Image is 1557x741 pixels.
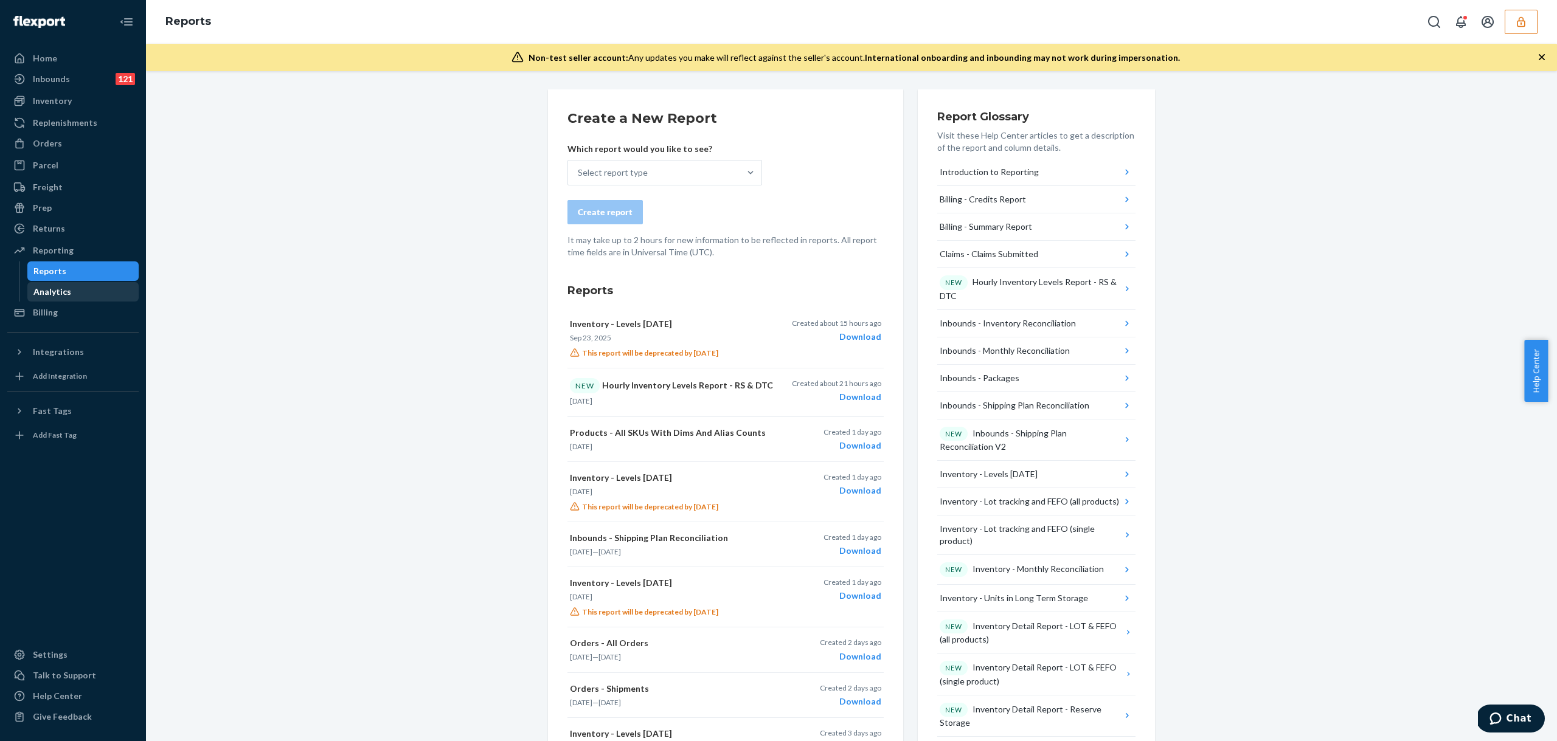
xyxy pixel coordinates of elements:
p: Created 2 days ago [820,637,881,647]
button: Help Center [1524,340,1548,402]
div: Freight [33,181,63,193]
a: Add Integration [7,367,139,386]
button: Open notifications [1449,10,1473,34]
span: International onboarding and inbounding may not work during impersonation. [865,52,1180,63]
p: Created about 15 hours ago [792,318,881,328]
div: Add Integration [33,371,87,381]
div: Inbounds - Packages [940,372,1019,384]
button: NEWInbounds - Shipping Plan Reconciliation V2 [937,419,1136,461]
a: Parcel [7,156,139,175]
button: Give Feedback [7,707,139,726]
button: Inventory - Levels [DATE] [937,461,1136,488]
button: Create report [567,200,643,224]
div: Billing - Credits Report [940,193,1026,205]
span: Non-test seller account: [529,52,628,63]
div: Download [792,391,881,403]
p: Inventory - Levels [DATE] [570,577,775,589]
a: Inbounds121 [7,69,139,89]
a: Analytics [27,282,139,302]
div: Download [820,695,881,708]
div: Settings [33,649,68,661]
p: — [570,697,775,708]
div: Inventory [33,95,72,107]
button: Orders - Shipments[DATE]—[DATE]Created 2 days agoDownload [567,673,884,718]
a: Reporting [7,241,139,260]
p: Products - All SKUs With Dims And Alias Counts [570,427,775,439]
div: Prep [33,202,52,214]
div: Replenishments [33,117,97,129]
p: Orders - All Orders [570,637,775,649]
div: Inbounds - Shipping Plan Reconciliation V2 [940,427,1122,453]
button: NEWHourly Inventory Levels Report - RS & DTC [937,268,1136,310]
div: Returns [33,222,65,235]
time: [DATE] [598,547,621,556]
time: [DATE] [570,487,592,496]
button: Fast Tags [7,401,139,421]
button: Inbounds - Shipping Plan Reconciliation[DATE]—[DATE]Created 1 day agoDownload [567,522,884,567]
div: Reporting [33,244,74,257]
div: Give Feedback [33,711,92,723]
p: Inventory - Levels [DATE] [570,318,775,330]
a: Help Center [7,686,139,706]
div: Select report type [578,167,648,179]
p: It may take up to 2 hours for new information to be reflected in reports. All report time fields ... [567,234,884,258]
div: Add Fast Tag [33,430,77,440]
p: NEW [945,705,962,715]
button: Inventory - Lot tracking and FEFO (all products) [937,488,1136,515]
p: Which report would you like to see? [567,143,762,155]
div: Download [824,439,881,452]
div: NEW [570,378,600,393]
button: Inventory - Lot tracking and FEFO (single product) [937,515,1136,555]
a: Billing [7,303,139,322]
div: Billing - Summary Report [940,221,1032,233]
button: Orders - All Orders[DATE]—[DATE]Created 2 days agoDownload [567,627,884,672]
time: [DATE] [570,652,592,661]
div: Inbounds - Inventory Reconciliation [940,317,1076,329]
button: Inventory - Levels [DATE][DATE]This report will be deprecated by [DATE]Created 1 day agoDownload [567,567,884,627]
div: Download [824,484,881,497]
time: [DATE] [598,698,621,707]
a: Inventory [7,91,139,111]
p: Hourly Inventory Levels Report - RS & DTC [570,378,775,393]
div: Hourly Inventory Levels Report - RS & DTC [940,275,1122,302]
div: Inbounds - Shipping Plan Reconciliation [940,399,1089,412]
p: Created about 21 hours ago [792,378,881,388]
button: Inventory - Units in Long Term Storage [937,585,1136,612]
div: Parcel [33,159,58,171]
div: Inventory - Levels [DATE] [940,468,1038,480]
div: Inbounds - Monthly Reconciliation [940,345,1070,357]
div: Download [820,650,881,663]
p: NEW [945,429,962,439]
time: [DATE] [570,547,592,556]
div: Fast Tags [33,405,72,417]
div: Inventory - Lot tracking and FEFO (all products) [940,495,1119,508]
div: Inventory Detail Report - LOT & FEFO (single product) [940,661,1123,688]
div: Orders [33,137,62,150]
time: [DATE] [570,592,592,601]
p: — [570,652,775,662]
time: [DATE] [570,442,592,451]
div: Any updates you make will reflect against the seller's account. [529,52,1180,64]
div: 121 [116,73,135,85]
p: Created 3 days ago [820,728,881,738]
button: Inventory - Levels [DATE]Sep 23, 2025This report will be deprecated by [DATE]Created about 15 hou... [567,308,884,368]
p: Inventory - Levels [DATE] [570,472,775,484]
button: Open account menu [1476,10,1500,34]
div: Inventory - Lot tracking and FEFO (single product) [940,523,1121,547]
a: Reports [165,15,211,28]
p: Created 1 day ago [824,472,881,482]
p: NEW [945,622,962,632]
a: Reports [27,261,139,281]
h3: Reports [567,283,884,298]
img: Flexport logo [13,16,65,28]
a: Orders [7,134,139,153]
p: Visit these Help Center articles to get a description of the report and column details. [937,129,1136,154]
div: Download [824,545,881,557]
div: Inventory - Units in Long Term Storage [940,592,1088,604]
p: Created 1 day ago [824,427,881,437]
div: Help Center [33,690,82,702]
div: Create report [578,206,633,218]
div: Inventory - Monthly Reconciliation [940,562,1104,577]
button: NEWHourly Inventory Levels Report - RS & DTC[DATE]Created about 21 hours agoDownload [567,368,884,416]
